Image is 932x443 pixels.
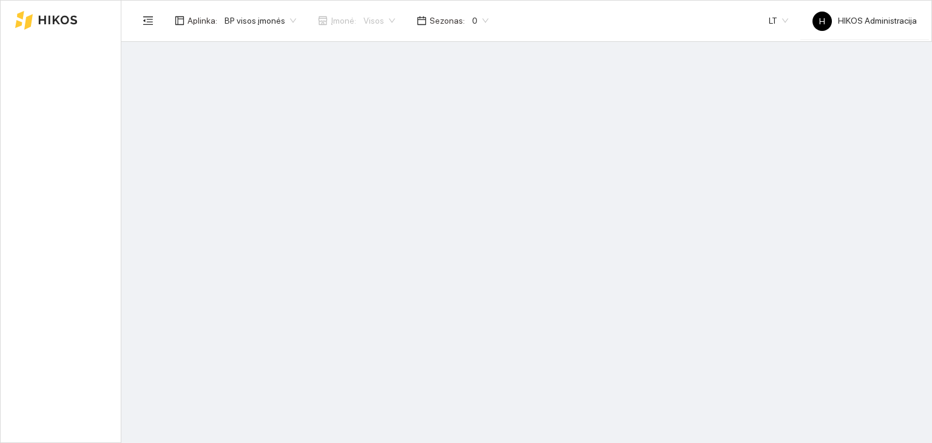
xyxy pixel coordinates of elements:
button: menu-fold [136,8,160,33]
span: 0 [472,12,488,30]
span: layout [175,16,184,25]
span: shop [318,16,328,25]
span: LT [769,12,788,30]
span: Aplinka : [187,14,217,27]
span: menu-fold [143,15,154,26]
span: Sezonas : [430,14,465,27]
span: BP visos įmonės [225,12,296,30]
span: Įmonė : [331,14,356,27]
span: HIKOS Administracija [812,16,917,25]
span: calendar [417,16,427,25]
span: Visos [363,12,395,30]
span: H [819,12,825,31]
